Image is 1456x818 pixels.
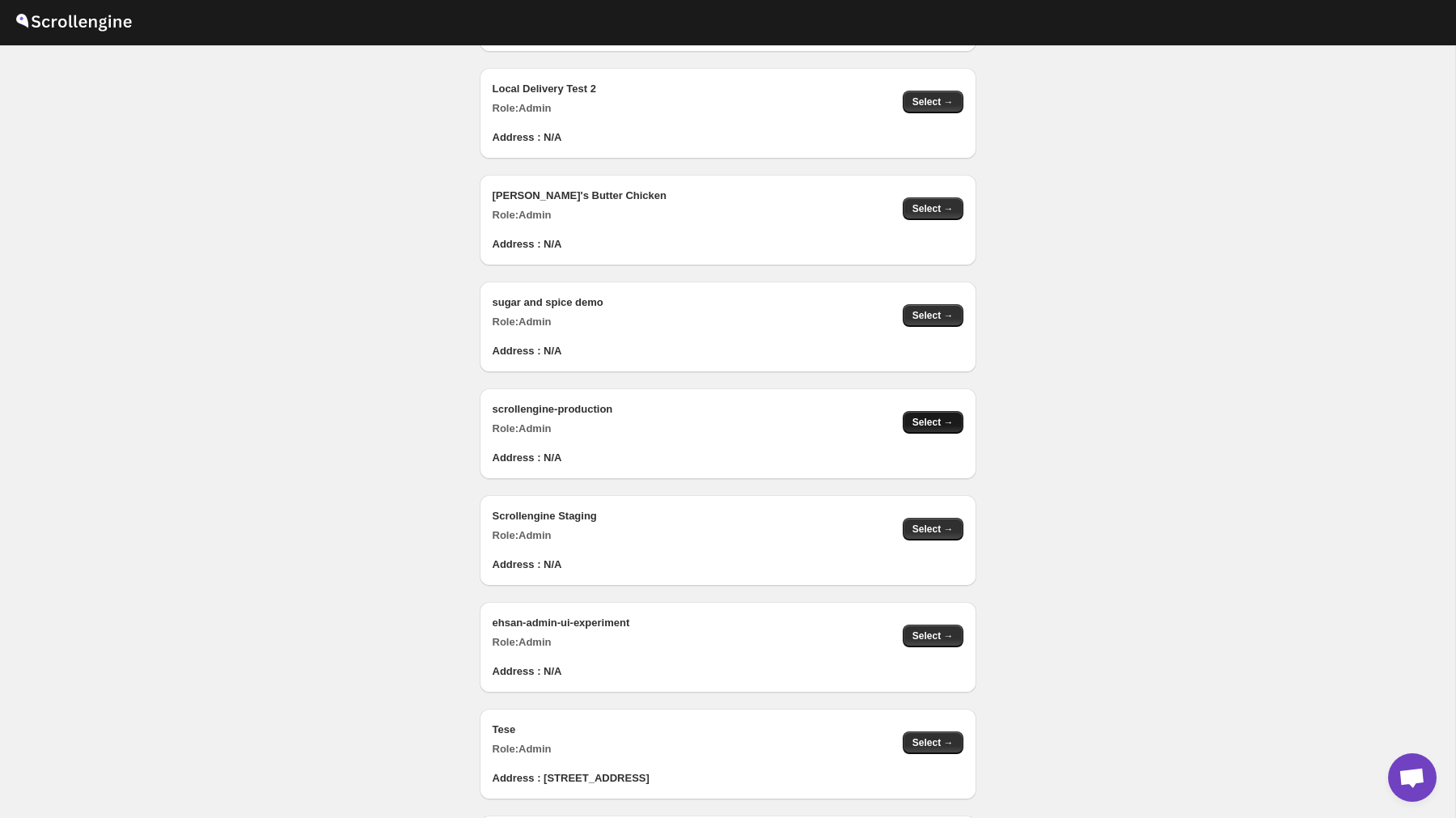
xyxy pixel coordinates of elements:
[912,309,954,322] span: Select →
[493,723,516,735] b: Tese
[493,189,667,201] b: [PERSON_NAME]'s Butter Chicken
[903,731,963,754] button: Select →
[912,736,954,749] span: Select →
[493,316,552,328] b: Role: Admin
[493,296,603,308] b: sugar and spice demo
[493,510,597,522] b: Scrollengine Staging
[903,411,963,434] button: Select →
[493,558,562,570] b: Address : N/A
[912,202,954,215] span: Select →
[903,518,963,540] button: Select →
[903,91,963,113] button: Select →
[493,422,552,434] b: Role: Admin
[903,197,963,220] button: Select →
[912,629,954,642] span: Select →
[912,416,954,429] span: Select →
[493,209,552,221] b: Role: Admin
[493,451,562,464] b: Address : N/A
[493,403,613,415] b: scrollengine-production
[493,102,552,114] b: Role: Admin
[493,636,552,648] b: Role: Admin
[493,743,552,755] b: Role: Admin
[493,772,650,784] b: Address : [STREET_ADDRESS]
[493,529,552,541] b: Role: Admin
[912,523,954,536] span: Select →
[493,238,562,250] b: Address : N/A
[493,345,562,357] b: Address : N/A
[493,617,630,629] b: ehsan-admin-ui-experiment
[493,131,562,143] b: Address : N/A
[912,95,954,108] span: Select →
[903,304,963,327] button: Select →
[493,665,562,677] b: Address : N/A
[903,625,963,647] button: Select →
[1388,753,1437,802] a: Open chat
[493,83,596,95] b: Local Delivery Test 2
